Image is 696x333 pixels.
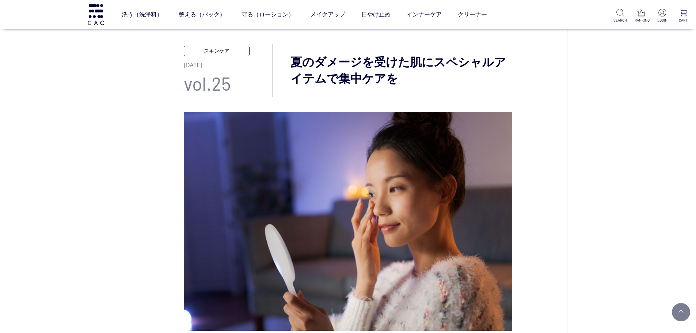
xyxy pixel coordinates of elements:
a: SEARCH [613,9,627,23]
a: LOGIN [655,9,669,23]
a: 洗う（洗浄料） [122,4,163,25]
p: [DATE] [184,56,272,70]
a: RANKING [635,9,648,23]
p: RANKING [635,18,648,23]
p: vol.25 [184,70,272,97]
p: SEARCH [613,18,627,23]
a: インナーケア [407,4,442,25]
a: 整える（パック） [179,4,225,25]
img: 夏のダメージを受けた肌にスペシャルアイテムで集中ケアを。 [184,112,512,331]
img: logo [87,4,105,25]
a: CART [677,9,690,23]
p: CART [677,18,690,23]
p: LOGIN [655,18,669,23]
p: スキンケア [184,46,250,56]
a: メイクアップ [310,4,345,25]
a: クリーナー [458,4,487,25]
a: 守る（ローション） [241,4,294,25]
a: 日やけ止め [361,4,391,25]
h3: 夏のダメージを受けた肌にスペシャルアイテムで集中ケアを [273,54,512,87]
